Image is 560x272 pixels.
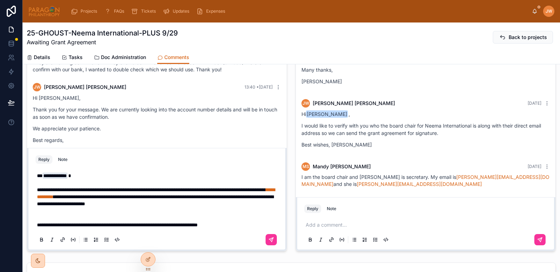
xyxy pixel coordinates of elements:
div: Note [58,157,68,162]
button: Reply [36,155,52,164]
span: Awaiting Grant Agreement [27,38,178,46]
span: [PERSON_NAME] [PERSON_NAME] [313,100,395,107]
a: FAQs [102,5,129,18]
span: JW [34,84,40,90]
span: Details [34,54,50,61]
button: Back to projects [493,31,553,44]
p: We appreciate your patience. [33,125,281,132]
span: MS [303,164,309,169]
span: JW [303,101,309,106]
span: FAQs [114,8,124,14]
a: [PERSON_NAME][EMAIL_ADDRESS][DOMAIN_NAME] [357,181,482,187]
p: Best regards, [33,136,281,144]
a: Doc Administration [94,51,146,65]
span: Updates [173,8,189,14]
p: Best wishes, [PERSON_NAME] [301,141,550,148]
a: Comments [157,51,189,64]
button: Note [324,205,339,213]
span: I am the board chair and [PERSON_NAME] is secretary. My email is and she is [301,174,549,187]
a: Tasks [62,51,83,65]
a: [PERSON_NAME][EMAIL_ADDRESS][DOMAIN_NAME] [301,174,549,187]
img: App logo [28,6,60,17]
button: Reply [304,205,321,213]
p: Hi [PERSON_NAME], [33,94,281,102]
span: Tickets [141,8,156,14]
a: Updates [161,5,194,18]
span: [DATE] [528,101,541,106]
div: scrollable content [66,4,532,19]
a: Expenses [194,5,230,18]
span: Projects [81,8,97,14]
p: I would like to verify with you who the board chair for Neema International is along with their d... [301,122,550,137]
span: 13:40 • [DATE] [244,84,273,90]
span: Comments [164,54,189,61]
span: Back to projects [509,34,547,41]
p: Hi , [301,110,550,118]
span: [PERSON_NAME] [PERSON_NAME] [44,84,126,91]
span: Mandy [PERSON_NAME] [313,163,371,170]
button: Note [55,155,70,164]
a: Tickets [129,5,161,18]
p: Thank you for your message. We are currently looking into the account number details and will be ... [33,106,281,121]
a: Projects [69,5,102,18]
span: Hi team! Regarding the wire instructions, should the account number start with 014(508..)? I know... [33,38,280,72]
span: Expenses [206,8,225,14]
span: [DATE] [528,164,541,169]
span: Tasks [69,54,83,61]
a: Details [27,51,50,65]
h1: 25-GHOUST-Neema International-PLUS 9/29 [27,28,178,38]
p: [PERSON_NAME] [301,78,550,85]
div: Note [327,206,336,212]
p: [PERSON_NAME] [33,148,281,155]
span: JW [546,8,552,14]
span: Doc Administration [101,54,146,61]
span: [PERSON_NAME] [306,110,348,118]
p: Many thanks, [301,66,550,73]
